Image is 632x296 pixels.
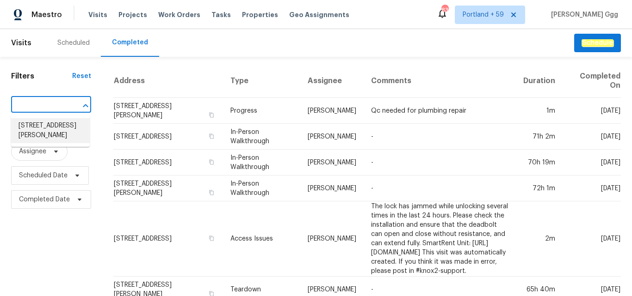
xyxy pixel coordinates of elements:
th: Address [113,64,223,98]
td: - [364,150,516,175]
div: Completed [112,38,148,47]
td: [STREET_ADDRESS] [113,124,223,150]
td: - [364,124,516,150]
td: [DATE] [563,175,621,201]
td: In-Person Walkthrough [223,150,300,175]
span: Projects [118,10,147,19]
button: Copy Address [207,234,216,242]
span: Portland + 59 [463,10,504,19]
td: In-Person Walkthrough [223,124,300,150]
input: Search for an address... [11,98,65,113]
td: The lock has jammed while unlocking several times in the last 24 hours. Please check the installa... [364,201,516,277]
td: Progress [223,98,300,124]
td: [PERSON_NAME] [300,98,364,124]
th: Type [223,64,300,98]
span: Tasks [211,12,231,18]
td: 70h 19m [516,150,563,175]
em: Schedule [582,39,613,47]
button: Copy Address [207,158,216,166]
td: 71h 2m [516,124,563,150]
td: [DATE] [563,150,621,175]
td: - [364,175,516,201]
th: Duration [516,64,563,98]
td: [PERSON_NAME] [300,175,364,201]
button: Copy Address [207,132,216,140]
td: In-Person Walkthrough [223,175,300,201]
div: 832 [441,6,448,15]
button: Close [79,99,92,112]
td: [PERSON_NAME] [300,150,364,175]
h1: Filters [11,72,72,81]
td: [STREET_ADDRESS][PERSON_NAME] [113,175,223,201]
span: [PERSON_NAME] Ggg [547,10,618,19]
span: Geo Assignments [289,10,349,19]
td: 2m [516,201,563,277]
td: [PERSON_NAME] [300,201,364,277]
span: Visits [88,10,107,19]
td: [DATE] [563,98,621,124]
td: 72h 1m [516,175,563,201]
td: [DATE] [563,124,621,150]
div: Scheduled [57,38,90,48]
button: Copy Address [207,111,216,119]
span: Work Orders [158,10,200,19]
td: 1m [516,98,563,124]
td: Access Issues [223,201,300,277]
span: Assignee [19,147,46,156]
span: Visits [11,33,31,53]
span: Properties [242,10,278,19]
td: [STREET_ADDRESS] [113,150,223,175]
span: Completed Date [19,195,70,204]
li: [STREET_ADDRESS][PERSON_NAME] [11,118,90,143]
div: Reset [72,72,91,81]
button: Schedule [574,34,621,53]
span: Maestro [31,10,62,19]
th: Comments [364,64,516,98]
th: Completed On [563,64,621,98]
td: [STREET_ADDRESS] [113,201,223,277]
td: Qc needed for plumbing repair [364,98,516,124]
button: Copy Address [207,188,216,197]
span: Scheduled Date [19,171,68,180]
td: [DATE] [563,201,621,277]
td: [STREET_ADDRESS][PERSON_NAME] [113,98,223,124]
th: Assignee [300,64,364,98]
td: [PERSON_NAME] [300,124,364,150]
